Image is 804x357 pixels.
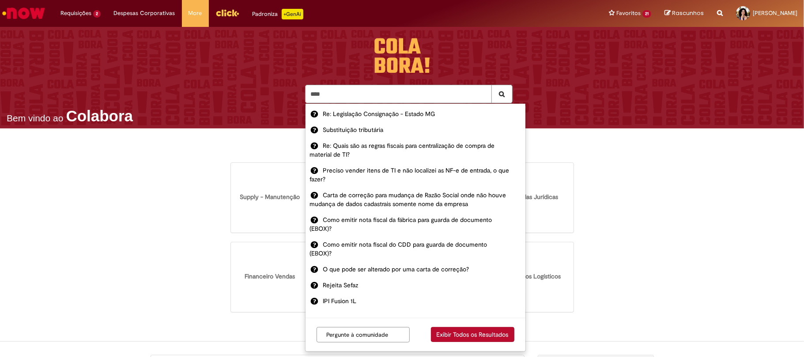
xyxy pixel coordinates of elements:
[240,192,300,201] p: Supply - Manutenção
[323,110,435,118] span: Re: Legislação Consignação - Estado MG
[616,9,641,18] span: Favoritos
[7,109,63,128] h2: Bem vindo ao
[215,6,239,19] img: click_logo_yellow_360x200.png
[310,241,487,257] span: Como emitir nota fiscal do CDD para guarda de documento (EBOX)?
[93,10,101,18] span: 2
[642,10,651,18] span: 21
[323,297,357,305] span: IPI Fusion 1L
[502,167,567,212] a: Dúvidas Jurídicas
[189,9,202,18] span: More
[306,138,525,162] a: Re: Quais são as regras fiscais para centralização de compra de material de TI?
[306,277,525,293] a: Rejeita Sefaz
[306,212,525,237] a: Como emitir nota fiscal da fábrica para guarda de documento (EBOX)?
[66,107,133,125] h1: Colabora
[114,9,175,18] span: Despesas Corporativas
[306,122,525,138] a: Substituição tributária
[310,216,492,233] span: Como emitir nota fiscal da fábrica para guarda de documento (EBOX)?
[306,162,525,187] a: Preciso vender itens de TI e não localizei as NF-e de entrada, o que fazer?
[664,9,704,18] a: Rascunhos
[753,9,797,17] span: [PERSON_NAME]
[672,9,704,17] span: Rascunhos
[305,85,512,103] input: Pesquisar (mínimo 3 caracteres)
[322,330,404,338] a: Pergunte à comunidade
[226,139,578,341] div: Pesquisar Fóruns
[510,192,558,201] p: Dúvidas Jurídicas
[238,247,303,292] a: Financeiro Vendas
[245,272,295,281] p: Financeiro Vendas
[282,9,303,19] p: +GenAi
[310,142,495,158] span: Re: Quais são as regras fiscais para centralização de compra de material de TI?
[431,327,514,342] button: Exibir Todos os Resultados
[306,237,525,261] a: Como emitir nota fiscal do CDD para guarda de documento (EBOX)?
[323,126,384,134] span: Substituição tributária
[1,4,46,22] img: ServiceNow
[508,272,561,281] p: Serviços Logísticos
[253,9,303,19] div: Padroniza
[502,247,567,292] a: Serviços Logísticos
[310,166,510,183] span: Preciso vender itens de TI e não localizei as NF-e de entrada, o que fazer?
[60,9,91,18] span: Requisições
[323,265,469,273] span: O que pode ser alterado por uma carta de correção?
[306,106,525,122] a: Re: Legislação Consignação - Estado MG
[226,139,578,151] h2: Pesquisar Fóruns
[306,261,525,277] a: O que pode ser alterado por uma carta de correção?
[306,293,525,309] a: IPI Fusion 1L
[491,85,513,103] button: Pesquisar (mínimo 3 caracteres)
[238,167,303,212] a: Supply - Manutenção
[310,191,506,208] span: Carta de correção para mudança de Razão Social onde não houve mudança de dados cadastrais somente...
[323,281,359,289] span: Rejeita Sefaz
[306,187,525,212] a: Carta de correção para mudança de Razão Social onde não houve mudança de dados cadastrais somente...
